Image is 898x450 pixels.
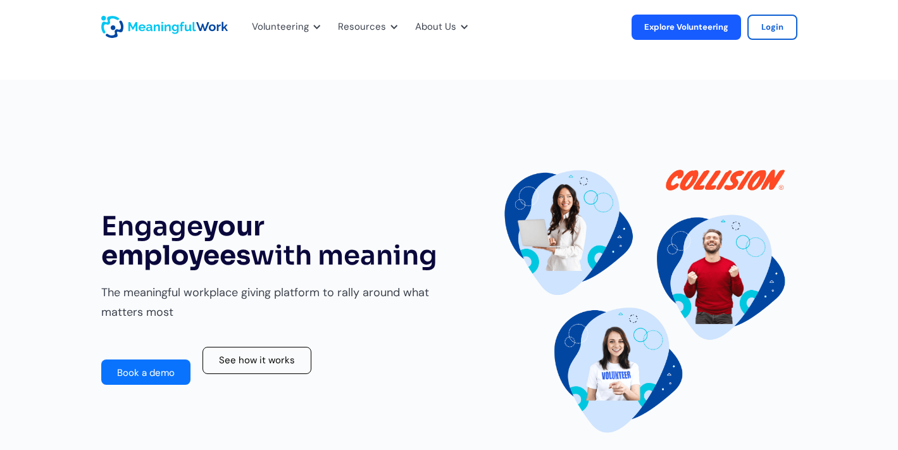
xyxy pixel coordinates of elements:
[408,6,471,48] div: About Us
[101,359,190,385] a: Book a demo
[203,209,265,243] strong: your
[338,19,386,35] div: Resources
[252,19,309,35] div: Volunteering
[101,239,251,272] strong: employees
[632,15,741,40] a: Explore Volunteering
[415,19,456,35] div: About Us
[101,212,439,270] h2: Engage with meaning
[101,16,133,38] a: home
[330,6,401,48] div: Resources
[101,283,439,322] div: The meaningful workplace giving platform to rally around what matters most
[244,6,324,48] div: Volunteering
[747,15,797,40] a: Login
[203,347,311,374] a: See how it works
